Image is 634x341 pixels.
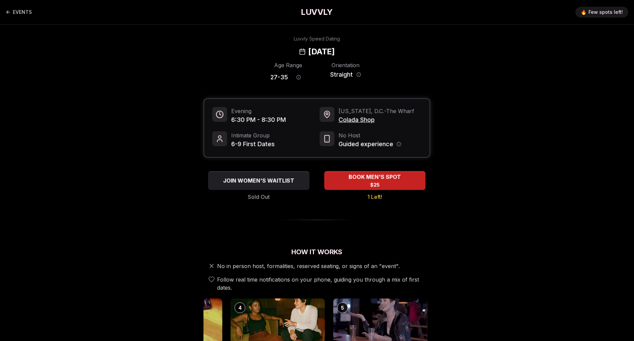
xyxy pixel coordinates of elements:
div: 5 [337,303,348,313]
span: No in person host, formalities, reserved seating, or signs of an "event". [217,262,400,270]
span: Evening [231,107,286,115]
span: Colada Shop [339,115,414,125]
span: 🔥 [581,9,587,16]
span: Straight [331,70,353,79]
button: Orientation information [356,72,361,77]
h2: [DATE] [309,46,335,57]
span: Guided experience [339,139,393,149]
button: BOOK MEN'S SPOT - 1 Left! [324,171,426,190]
span: No Host [339,131,401,139]
a: Back to events [5,5,32,19]
a: LUVVLY [301,7,333,18]
div: Orientation [328,61,364,69]
button: Age range information [291,70,306,85]
span: 1 Left! [368,193,382,201]
span: [US_STATE], D.C. - The Wharf [339,107,414,115]
div: 4 [235,303,245,313]
span: Intimate Group [231,131,275,139]
span: Follow real time notifications on your phone, guiding you through a mix of first dates. [217,276,428,292]
div: Luvvly Speed Dating [294,35,340,42]
span: Few spots left! [589,9,623,16]
button: Host information [397,142,401,147]
span: Sold Out [248,193,270,201]
button: JOIN WOMEN'S WAITLIST - Sold Out [208,171,310,190]
span: 27 - 35 [270,73,288,82]
span: $25 [370,182,380,188]
h2: How It Works [204,247,430,257]
span: JOIN WOMEN'S WAITLIST [222,177,296,185]
span: 6-9 First Dates [231,139,275,149]
span: BOOK MEN'S SPOT [348,173,403,181]
span: 6:30 PM - 8:30 PM [231,115,286,125]
div: Age Range [270,61,306,69]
